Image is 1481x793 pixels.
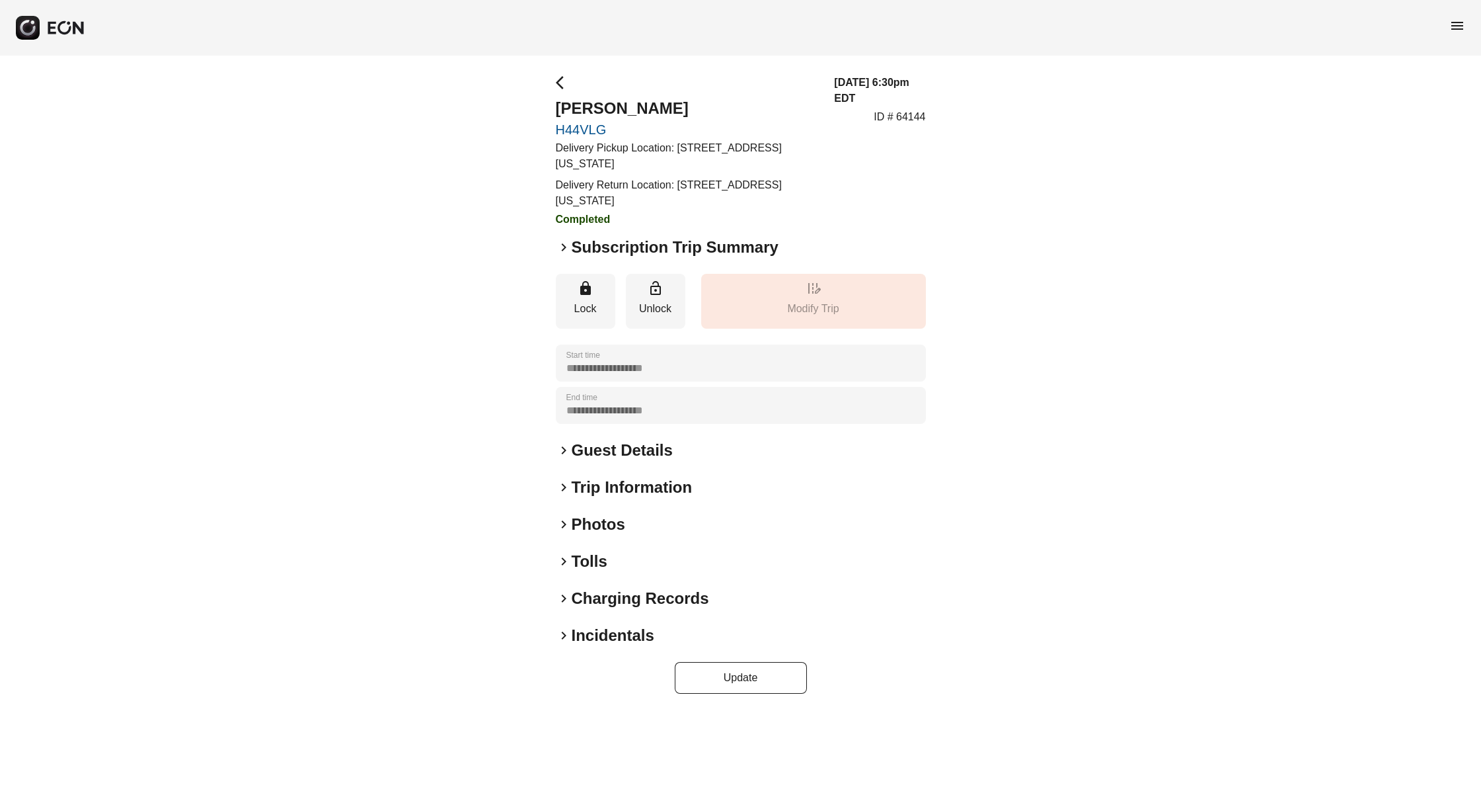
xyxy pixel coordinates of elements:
[572,551,607,572] h2: Tolls
[675,662,807,694] button: Update
[632,301,679,317] p: Unlock
[572,440,673,461] h2: Guest Details
[1449,18,1465,34] span: menu
[556,480,572,495] span: keyboard_arrow_right
[874,109,925,125] p: ID # 64144
[556,140,819,172] p: Delivery Pickup Location: [STREET_ADDRESS][US_STATE]
[572,514,625,535] h2: Photos
[834,75,925,106] h3: [DATE] 6:30pm EDT
[648,280,664,296] span: lock_open
[556,98,819,119] h2: [PERSON_NAME]
[556,628,572,644] span: keyboard_arrow_right
[572,625,654,646] h2: Incidentals
[578,280,593,296] span: lock
[556,274,615,329] button: Lock
[556,177,819,209] p: Delivery Return Location: [STREET_ADDRESS][US_STATE]
[556,442,572,458] span: keyboard_arrow_right
[556,554,572,569] span: keyboard_arrow_right
[556,517,572,532] span: keyboard_arrow_right
[562,301,609,317] p: Lock
[626,274,685,329] button: Unlock
[572,237,778,258] h2: Subscription Trip Summary
[556,239,572,255] span: keyboard_arrow_right
[556,212,819,228] h3: Completed
[556,75,572,91] span: arrow_back_ios
[556,122,819,138] a: H44VLG
[556,591,572,606] span: keyboard_arrow_right
[572,477,693,498] h2: Trip Information
[572,588,709,609] h2: Charging Records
